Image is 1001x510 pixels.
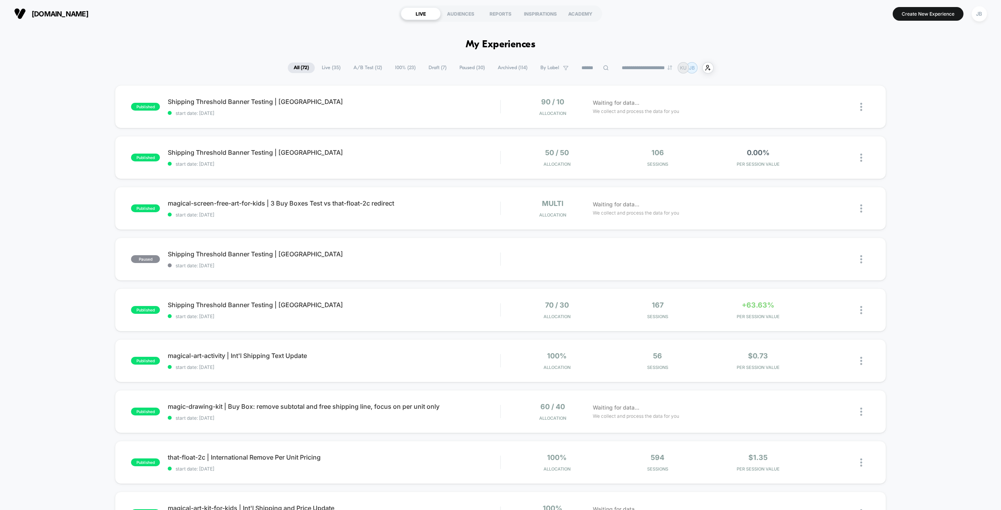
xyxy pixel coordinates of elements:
[860,306,862,314] img: close
[520,7,560,20] div: INSPIRATIONS
[168,415,500,421] span: start date: [DATE]
[539,212,566,218] span: Allocation
[168,364,500,370] span: start date: [DATE]
[860,458,862,467] img: close
[710,466,806,472] span: PER SESSION VALUE
[168,301,500,309] span: Shipping Threshold Banner Testing | [GEOGRAPHIC_DATA]
[545,149,569,157] span: 50 / 50
[168,98,500,106] span: Shipping Threshold Banner Testing | [GEOGRAPHIC_DATA]
[541,98,564,106] span: 90 / 10
[131,306,160,314] span: published
[860,255,862,263] img: close
[131,408,160,415] span: published
[593,209,679,217] span: We collect and process the data for you
[860,154,862,162] img: close
[168,199,500,207] span: magical-screen-free-art-for-kids | 3 Buy Boxes Test vs that-float-2c redirect
[168,149,500,156] span: Shipping Threshold Banner Testing | [GEOGRAPHIC_DATA]
[969,6,989,22] button: JB
[542,199,563,208] span: multi
[593,412,679,420] span: We collect and process the data for you
[652,301,664,309] span: 167
[131,255,160,263] span: paused
[710,314,806,319] span: PER SESSION VALUE
[593,98,639,107] span: Waiting for data...
[593,403,639,412] span: Waiting for data...
[609,161,706,167] span: Sessions
[545,301,569,309] span: 70 / 30
[593,107,679,115] span: We collect and process the data for you
[481,7,520,20] div: REPORTS
[168,352,500,360] span: magical-art-activity | Int'l Shipping Text Update
[680,65,687,71] p: KU
[168,161,500,167] span: start date: [DATE]
[860,103,862,111] img: close
[689,65,695,71] p: JB
[609,314,706,319] span: Sessions
[466,39,536,50] h1: My Experiences
[651,453,664,462] span: 594
[32,10,88,18] span: [DOMAIN_NAME]
[539,415,566,421] span: Allocation
[168,110,500,116] span: start date: [DATE]
[747,149,770,157] span: 0.00%
[593,200,639,209] span: Waiting for data...
[441,7,481,20] div: AUDIENCES
[540,403,565,411] span: 60 / 40
[742,301,774,309] span: +63.63%
[316,63,346,73] span: Live ( 35 )
[539,111,566,116] span: Allocation
[547,352,567,360] span: 100%
[609,466,706,472] span: Sessions
[423,63,452,73] span: Draft ( 7 )
[653,352,662,360] span: 56
[454,63,491,73] span: Paused ( 30 )
[748,453,768,462] span: $1.35
[131,357,160,365] span: published
[131,154,160,161] span: published
[860,408,862,416] img: close
[168,212,500,218] span: start date: [DATE]
[168,263,500,268] span: start date: [DATE]
[860,357,862,365] img: close
[544,161,570,167] span: Allocation
[401,7,441,20] div: LIVE
[544,365,570,370] span: Allocation
[389,63,422,73] span: 100% ( 23 )
[667,65,672,70] img: end
[710,365,806,370] span: PER SESSION VALUE
[168,403,500,410] span: magic-drawing-kit | Buy Box: remove subtotal and free shipping line, focus on per unit only
[547,453,567,462] span: 100%
[168,466,500,472] span: start date: [DATE]
[168,313,500,319] span: start date: [DATE]
[860,204,862,213] img: close
[609,365,706,370] span: Sessions
[544,314,570,319] span: Allocation
[893,7,963,21] button: Create New Experience
[348,63,388,73] span: A/B Test ( 12 )
[12,7,91,20] button: [DOMAIN_NAME]
[710,161,806,167] span: PER SESSION VALUE
[492,63,533,73] span: Archived ( 114 )
[131,458,160,466] span: published
[168,453,500,461] span: that-float-2c | International Remove Per Unit Pricing
[131,204,160,212] span: published
[168,250,500,258] span: Shipping Threshold Banner Testing | [GEOGRAPHIC_DATA]
[560,7,600,20] div: ACADEMY
[540,65,559,71] span: By Label
[131,103,160,111] span: published
[544,466,570,472] span: Allocation
[288,63,315,73] span: All ( 72 )
[748,352,768,360] span: $0.73
[651,149,664,157] span: 106
[14,8,26,20] img: Visually logo
[972,6,987,21] div: JB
